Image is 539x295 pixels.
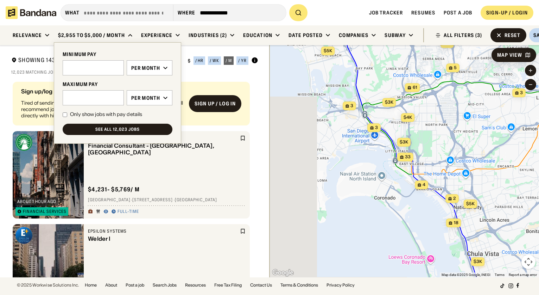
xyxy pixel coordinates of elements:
[17,283,79,287] div: © 2025 Workwise Solutions Inc.
[243,32,272,38] div: Education
[11,69,258,75] div: 12,023 matching jobs on [DOMAIN_NAME]
[474,259,482,264] span: $3k
[21,100,183,119] div: Tired of sending out endless job applications? Bandana Match Team will recommend jobs tailored to...
[400,139,408,145] span: $3k
[85,283,97,287] a: Home
[65,10,80,16] div: what
[238,59,247,63] div: / yr
[105,283,117,287] a: About
[448,41,451,47] span: 3
[153,283,177,287] a: Search Jobs
[17,199,56,204] div: about 1 hour ago
[63,51,172,57] div: MINIMUM PAY
[195,59,204,63] div: / hr
[385,32,406,38] div: Subway
[497,53,522,57] div: Map View
[413,85,417,91] span: 61
[195,100,236,107] div: Sign up / Log in
[118,209,139,215] div: Full-time
[453,196,456,202] span: 2
[188,58,191,64] div: $
[88,228,239,234] div: Epsilon Systems
[88,186,140,193] div: $ 4,231 - $5,769 / m
[63,112,67,117] input: Only show jobs with pay details
[11,79,258,283] div: grid
[58,32,125,38] div: $2,955 to $5,000 / month
[324,48,332,53] span: $5k
[350,103,353,109] span: 3
[495,273,505,277] a: Terms (opens in new tab)
[405,154,411,160] span: 33
[466,201,475,206] span: $5k
[280,283,318,287] a: Terms & Conditions
[288,32,323,38] div: Date Posted
[271,268,294,277] a: Open this area in Google Maps (opens a new window)
[88,142,239,156] div: Financial Consultant - [GEOGRAPHIC_DATA], [GEOGRAPHIC_DATA]
[21,88,183,100] div: Sign up/log in to get job matches
[520,90,523,96] span: 3
[444,33,482,38] div: ALL FILTERS (3)
[131,65,160,71] div: Per month
[521,255,535,269] button: Map camera controls
[404,115,412,120] span: $4k
[509,273,537,277] a: Report a map error
[210,59,219,63] div: / wk
[11,56,182,65] div: Showing 143 Verified Jobs
[185,283,206,287] a: Resources
[369,10,403,16] a: Job Tracker
[411,10,435,16] a: Resumes
[423,182,425,188] span: 4
[226,59,232,63] div: / m
[15,134,32,151] img: Fidelity logo
[13,32,42,38] div: Relevance
[214,283,242,287] a: Free Tax Filing
[250,283,272,287] a: Contact Us
[63,81,172,87] div: MAXIMUM PAY
[126,283,144,287] a: Post a job
[442,273,490,277] span: Map data ©2025 Google, INEGI
[271,268,294,277] img: Google
[15,227,32,244] img: Epsilon Systems logo
[88,235,239,242] div: Welder I
[385,99,393,105] span: $3k
[23,209,66,214] div: Financial Services
[95,127,139,131] div: See all 12,023 jobs
[454,65,457,71] span: 5
[70,111,142,118] div: Only show jobs with pay details
[189,32,227,38] div: Industries (2)
[178,10,196,16] div: Where
[454,220,458,226] span: 18
[6,6,56,19] img: Bandana logotype
[444,10,472,16] a: Post a job
[131,95,160,101] div: Per month
[88,197,246,203] div: [GEOGRAPHIC_DATA] · [STREET_ADDRESS] · [GEOGRAPHIC_DATA]
[339,32,368,38] div: Companies
[375,125,378,131] span: 3
[505,33,521,38] div: Reset
[326,283,355,287] a: Privacy Policy
[486,10,528,16] div: SIGN-UP / LOGIN
[141,32,172,38] div: Experience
